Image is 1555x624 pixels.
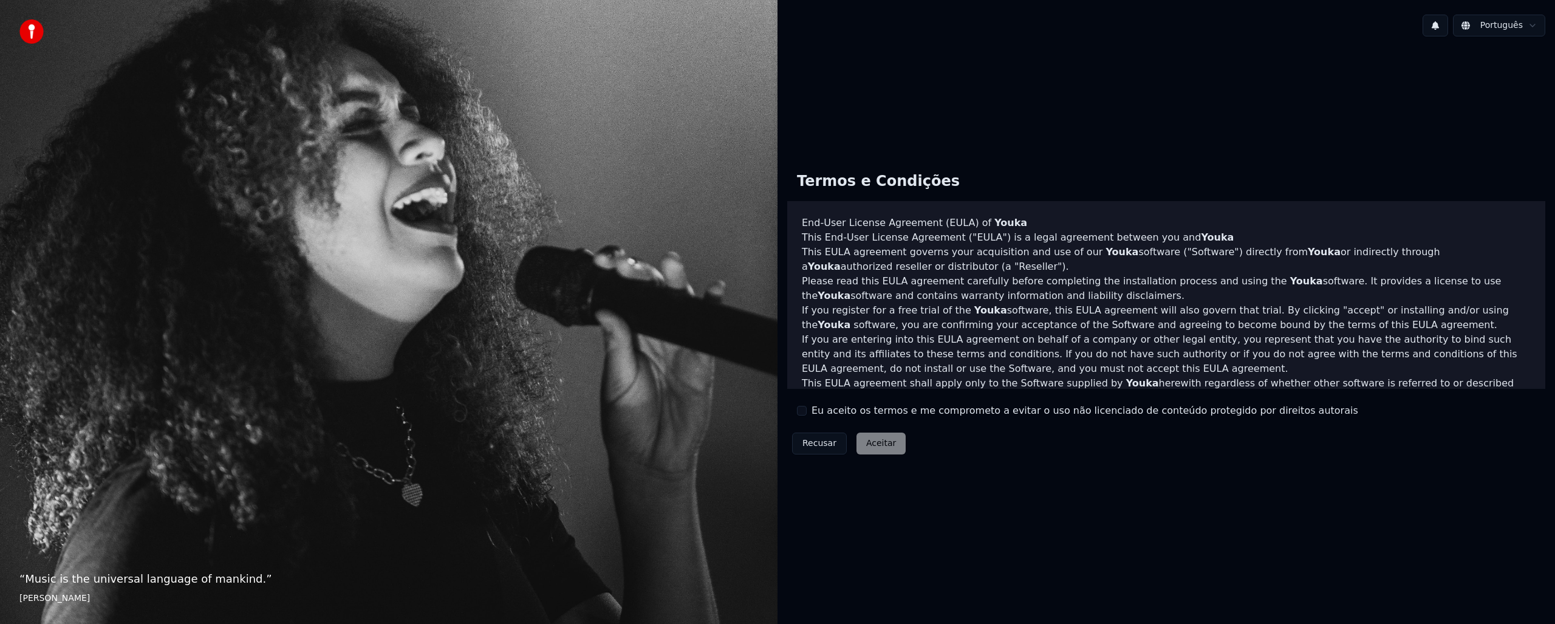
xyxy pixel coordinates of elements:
h3: End-User License Agreement (EULA) of [802,216,1531,230]
span: Youka [1290,275,1323,287]
span: Youka [1126,377,1159,389]
span: Youka [808,261,841,272]
span: Youka [1201,231,1234,243]
span: Youka [974,304,1007,316]
img: youka [19,19,44,44]
p: If you are entering into this EULA agreement on behalf of a company or other legal entity, you re... [802,332,1531,376]
p: Please read this EULA agreement carefully before completing the installation process and using th... [802,274,1531,303]
p: If you register for a free trial of the software, this EULA agreement will also govern that trial... [802,303,1531,332]
span: Youka [1106,246,1138,258]
p: This End-User License Agreement ("EULA") is a legal agreement between you and [802,230,1531,245]
p: This EULA agreement shall apply only to the Software supplied by herewith regardless of whether o... [802,376,1531,420]
span: Youka [818,319,850,331]
div: Termos e Condições [787,162,969,201]
p: “ Music is the universal language of mankind. ” [19,571,758,588]
span: Youka [1308,246,1341,258]
p: This EULA agreement governs your acquisition and use of our software ("Software") directly from o... [802,245,1531,274]
span: Youka [994,217,1027,228]
label: Eu aceito os termos e me comprometo a evitar o uso não licenciado de conteúdo protegido por direi... [812,403,1358,418]
span: Youka [818,290,850,301]
footer: [PERSON_NAME] [19,592,758,605]
button: Recusar [792,433,847,454]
